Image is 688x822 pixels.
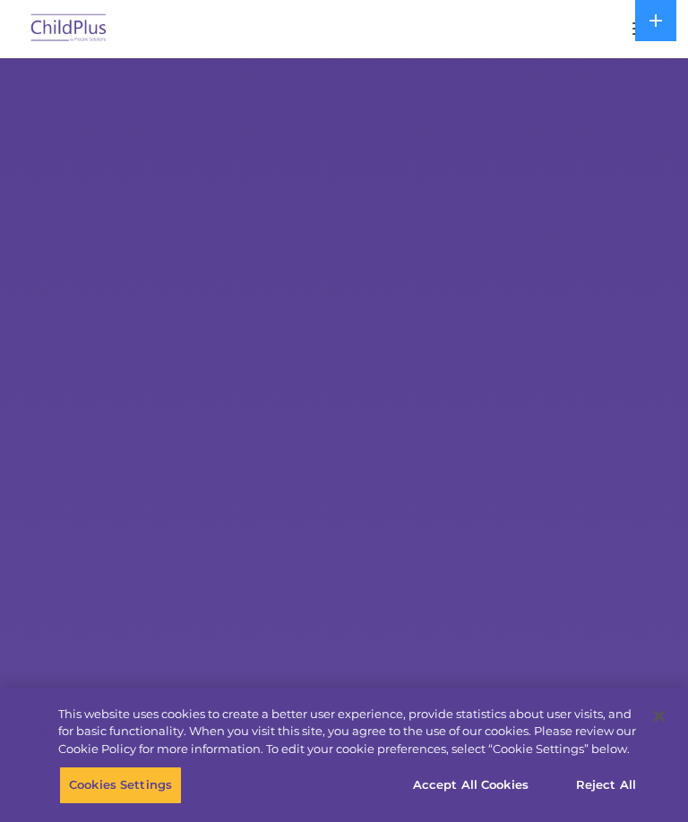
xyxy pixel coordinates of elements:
[27,8,111,50] img: ChildPlus by Procare Solutions
[59,766,182,804] button: Cookies Settings
[58,706,640,758] div: This website uses cookies to create a better user experience, provide statistics about user visit...
[640,697,679,736] button: Close
[550,766,662,804] button: Reject All
[403,766,538,804] button: Accept All Cookies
